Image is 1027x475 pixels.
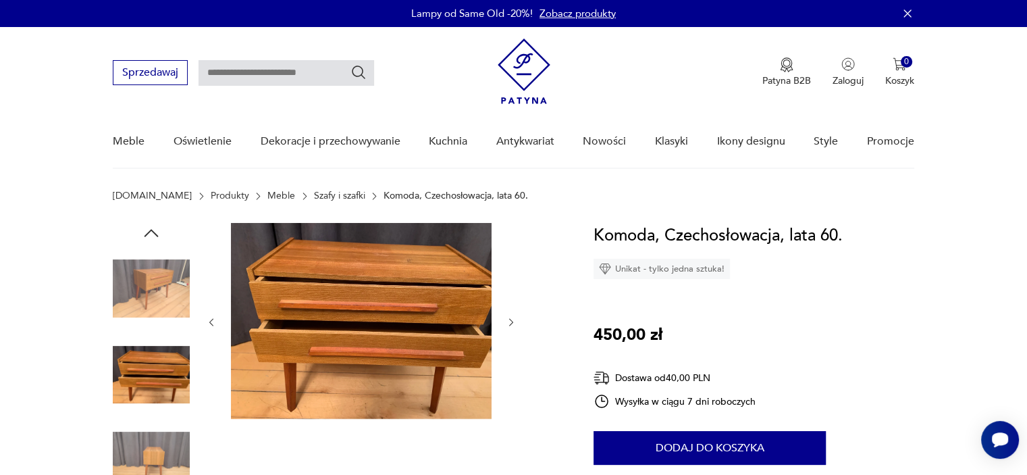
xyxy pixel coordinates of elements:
[539,7,616,20] a: Zobacz produkty
[594,370,756,386] div: Dostawa od 40,00 PLN
[384,191,528,201] p: Komoda, Czechosłowacja, lata 60.
[599,263,611,275] img: Ikona diamentu
[350,64,367,80] button: Szukaj
[429,116,467,168] a: Kuchnia
[594,431,826,465] button: Dodaj do koszyka
[594,370,610,386] img: Ikona dostawy
[841,57,855,71] img: Ikonka użytkownika
[411,7,533,20] p: Lampy od Same Old -20%!
[267,191,295,201] a: Meble
[833,57,864,87] button: Zaloguj
[231,223,492,419] img: Zdjęcie produktu Komoda, Czechosłowacja, lata 60.
[113,191,192,201] a: [DOMAIN_NAME]
[594,322,662,348] p: 450,00 zł
[496,116,554,168] a: Antykwariat
[885,74,914,87] p: Koszyk
[833,74,864,87] p: Zaloguj
[867,116,914,168] a: Promocje
[655,116,688,168] a: Klasyki
[314,191,365,201] a: Szafy i szafki
[113,250,190,327] img: Zdjęcie produktu Komoda, Czechosłowacja, lata 60.
[211,191,249,201] a: Produkty
[113,116,144,168] a: Meble
[901,56,912,68] div: 0
[780,57,793,72] img: Ikona medalu
[885,57,914,87] button: 0Koszyk
[814,116,838,168] a: Style
[174,116,232,168] a: Oświetlenie
[594,393,756,409] div: Wysyłka w ciągu 7 dni roboczych
[762,57,811,87] button: Patyna B2B
[762,57,811,87] a: Ikona medaluPatyna B2B
[762,74,811,87] p: Patyna B2B
[594,223,843,249] h1: Komoda, Czechosłowacja, lata 60.
[113,60,188,85] button: Sprzedawaj
[981,421,1019,459] iframe: Smartsupp widget button
[498,39,550,104] img: Patyna - sklep z meblami i dekoracjami vintage
[594,259,730,279] div: Unikat - tylko jedna sztuka!
[113,69,188,78] a: Sprzedawaj
[893,57,906,71] img: Ikona koszyka
[716,116,785,168] a: Ikony designu
[260,116,400,168] a: Dekoracje i przechowywanie
[113,336,190,414] img: Zdjęcie produktu Komoda, Czechosłowacja, lata 60.
[583,116,626,168] a: Nowości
